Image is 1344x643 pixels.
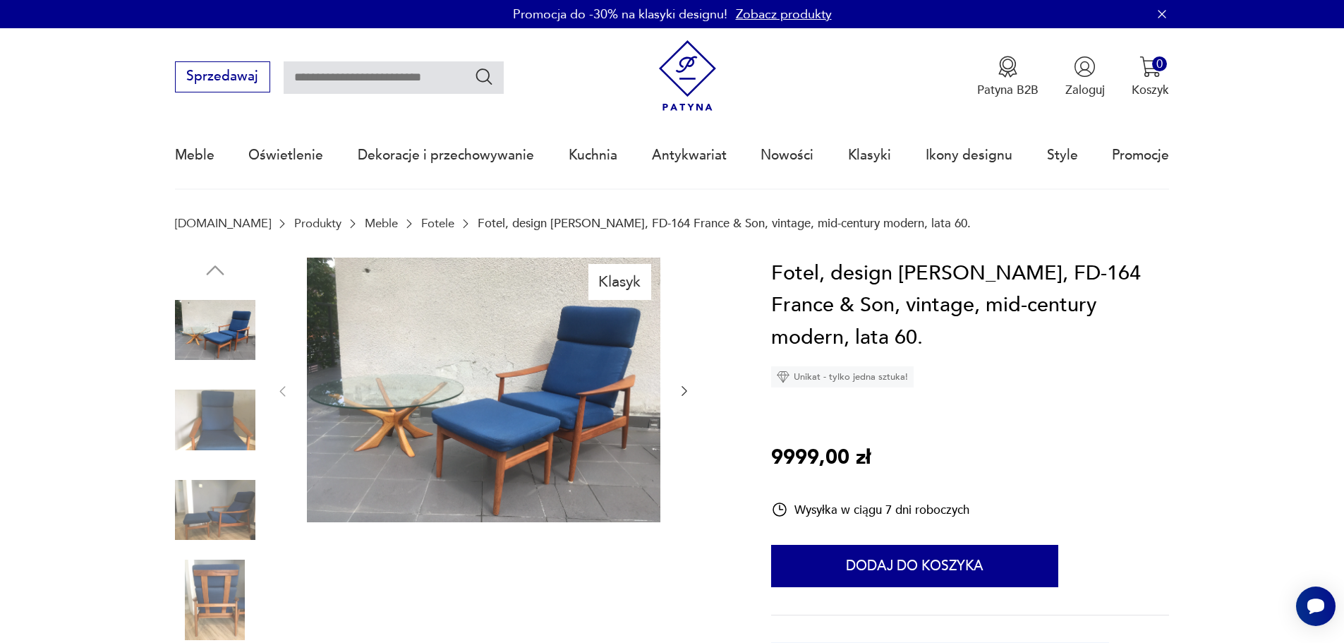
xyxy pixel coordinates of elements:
[1065,56,1105,98] button: Zaloguj
[1112,123,1169,188] a: Promocje
[175,217,271,230] a: [DOMAIN_NAME]
[848,123,891,188] a: Klasyki
[771,442,871,474] p: 9999,00 zł
[248,123,323,188] a: Oświetlenie
[771,366,914,387] div: Unikat - tylko jedna sztuka!
[294,217,341,230] a: Produkty
[358,123,534,188] a: Dekoracje i przechowywanie
[175,61,270,92] button: Sprzedawaj
[474,66,495,87] button: Szukaj
[771,258,1169,354] h1: Fotel, design [PERSON_NAME], FD-164 France & Son, vintage, mid-century modern, lata 60.
[421,217,454,230] a: Fotele
[1065,82,1105,98] p: Zaloguj
[926,123,1012,188] a: Ikony designu
[997,56,1019,78] img: Ikona medalu
[736,6,832,23] a: Zobacz produkty
[175,123,214,188] a: Meble
[1132,56,1169,98] button: 0Koszyk
[761,123,813,188] a: Nowości
[365,217,398,230] a: Meble
[175,290,255,371] img: Zdjęcie produktu Fotel, design Arne Vodder, FD-164 France & Son, vintage, mid-century modern, lat...
[1139,56,1161,78] img: Ikona koszyka
[652,123,727,188] a: Antykwariat
[175,380,255,460] img: Zdjęcie produktu Fotel, design Arne Vodder, FD-164 France & Son, vintage, mid-century modern, lat...
[977,56,1039,98] a: Ikona medaluPatyna B2B
[652,40,723,112] img: Patyna - sklep z meblami i dekoracjami vintage
[175,72,270,83] a: Sprzedawaj
[1152,56,1167,71] div: 0
[777,371,789,383] img: Ikona diamentu
[588,264,651,299] div: Klasyk
[175,470,255,551] img: Zdjęcie produktu Fotel, design Arne Vodder, FD-164 France & Son, vintage, mid-century modern, lat...
[977,56,1039,98] button: Patyna B2B
[1296,587,1336,626] iframe: Smartsupp widget button
[1132,82,1169,98] p: Koszyk
[513,6,727,23] p: Promocja do -30% na klasyki designu!
[307,258,660,523] img: Zdjęcie produktu Fotel, design Arne Vodder, FD-164 France & Son, vintage, mid-century modern, lat...
[478,217,971,230] p: Fotel, design [PERSON_NAME], FD-164 France & Son, vintage, mid-century modern, lata 60.
[977,82,1039,98] p: Patyna B2B
[569,123,617,188] a: Kuchnia
[771,545,1058,587] button: Dodaj do koszyka
[1047,123,1078,188] a: Style
[1074,56,1096,78] img: Ikonka użytkownika
[175,560,255,640] img: Zdjęcie produktu Fotel, design Arne Vodder, FD-164 France & Son, vintage, mid-century modern, lat...
[771,501,969,518] div: Wysyłka w ciągu 7 dni roboczych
